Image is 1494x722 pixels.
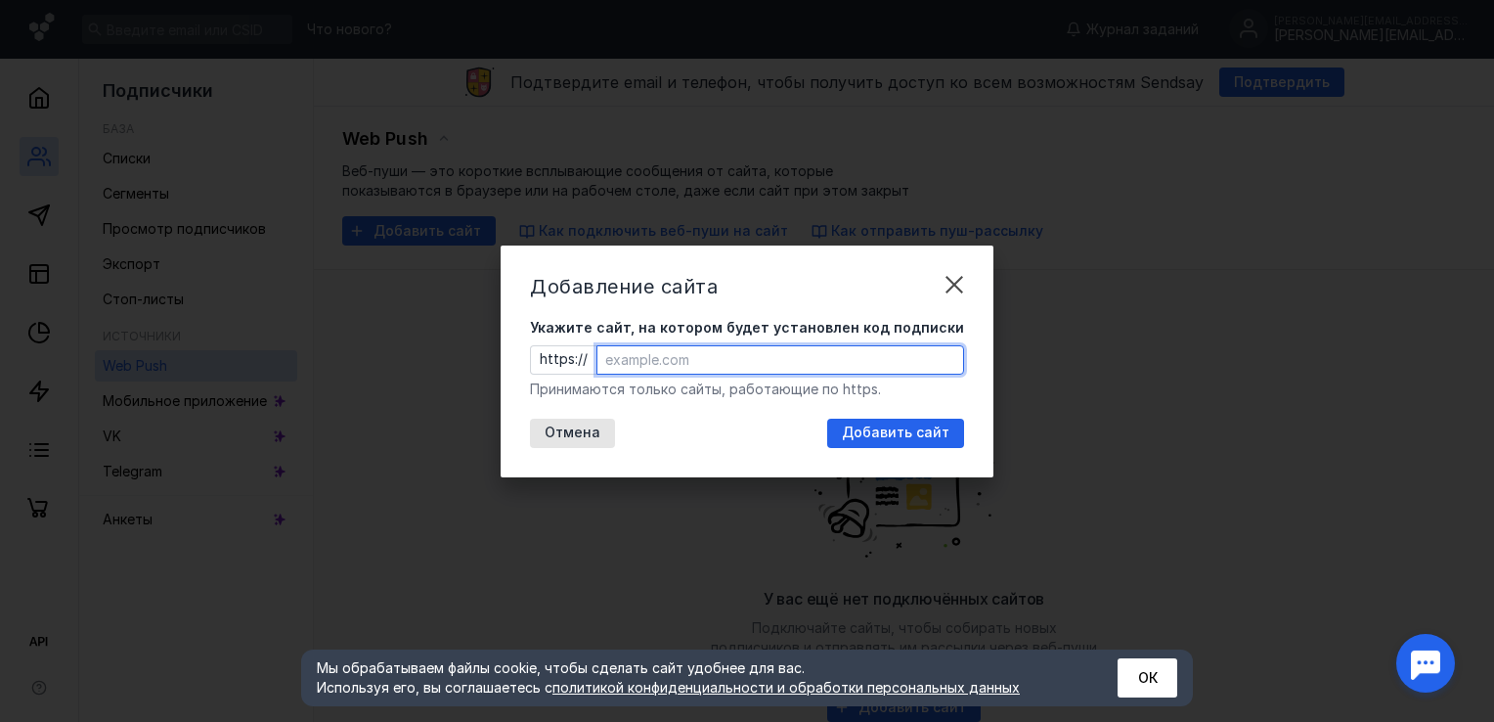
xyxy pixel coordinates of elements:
[842,425,949,441] span: Добавить сайт
[530,380,964,399] div: Принимаются только сайты, работающие по https.
[827,419,964,448] button: Добавить сайт
[552,679,1020,696] a: политикой конфиденциальности и обработки персональных данных
[530,318,964,338] span: Укажите сайт, на котором будет установлен код подписки
[597,346,963,374] input: example.com
[545,425,600,441] span: Отмена
[1118,658,1177,698] button: ОК
[530,275,718,298] span: Добавление сайта
[530,419,615,448] button: Отмена
[317,658,1070,698] div: Мы обрабатываем файлы cookie, чтобы сделать сайт удобнее для вас. Используя его, вы соглашаетесь c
